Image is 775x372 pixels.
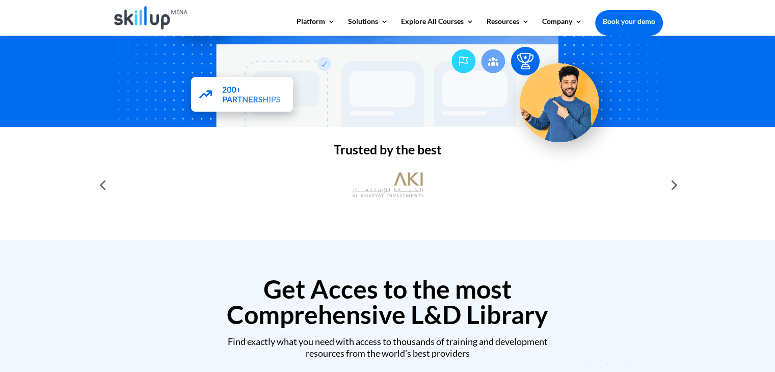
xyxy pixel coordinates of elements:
a: Platform [297,18,335,35]
a: Resources [487,18,529,35]
img: Partners - SkillUp Mena [178,66,305,125]
img: al khayyat investments logo [352,167,423,203]
h2: Trusted by the best [113,143,663,161]
div: Find exactly what you need with access to thousands of training and development resources from th... [113,336,663,360]
a: Explore All Courses [401,18,474,35]
img: Skillup Mena [114,6,188,30]
a: Company [542,18,582,35]
a: Solutions [348,18,388,35]
img: Upskill your workforce - SkillUp [503,41,624,162]
h2: Get Acces to the most Comprehensive L&D Library [113,276,663,332]
iframe: Chat Widget [724,323,775,372]
a: Book your demo [595,10,663,33]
